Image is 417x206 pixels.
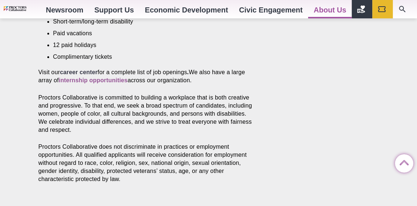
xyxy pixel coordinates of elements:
[39,68,254,84] p: Visit our for a complete list of job openings We also have a large array of across our organization.
[53,29,243,37] li: Paid vacations
[53,18,243,26] li: Short-term/long-term disability
[39,143,254,183] p: Proctors Collaborative does not discriminate in practices or employment opportunities. All qualif...
[39,94,254,134] p: Proctors Collaborative is committed to building a workplace that is both creative and progressive...
[53,41,243,49] li: 12 paid holidays
[187,69,189,75] strong: .
[60,69,98,75] a: career center
[4,6,40,11] img: Proctors logo
[53,53,243,61] li: Complimentary tickets
[395,155,410,169] a: Back to Top
[59,77,128,83] a: internship opportunities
